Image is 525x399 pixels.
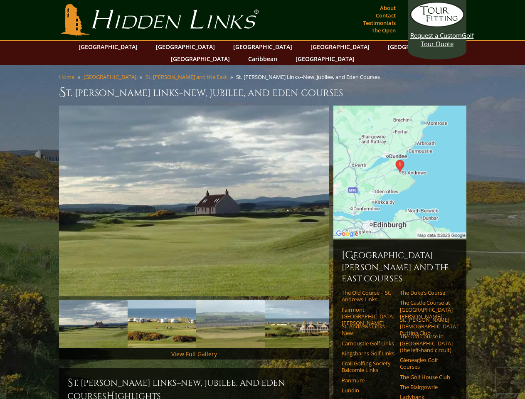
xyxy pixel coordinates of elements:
a: Kingsbarns Golf Links [342,350,394,357]
a: [GEOGRAPHIC_DATA] [152,41,219,53]
a: The Old Course in [GEOGRAPHIC_DATA] (the left-hand circuit) [400,333,453,353]
a: [GEOGRAPHIC_DATA] [229,41,296,53]
li: St. [PERSON_NAME] Links--New, Jubilee, and Eden Courses [236,73,383,81]
a: View Full Gallery [171,350,217,358]
a: About [378,2,398,14]
a: [GEOGRAPHIC_DATA] [306,41,374,53]
h6: [GEOGRAPHIC_DATA][PERSON_NAME] and the East Courses [342,249,458,284]
a: Contact [374,10,398,21]
a: St. Andrews Links–New [342,323,394,337]
a: Gleneagles Golf Courses [400,357,453,370]
a: Caribbean [244,53,281,65]
a: Testimonials [361,17,398,29]
a: St. [PERSON_NAME] and the East [145,73,227,81]
a: Lundin [342,387,394,394]
a: [GEOGRAPHIC_DATA] [384,41,451,53]
a: Panmure [342,377,394,384]
a: Home [59,73,74,81]
a: [GEOGRAPHIC_DATA] [84,73,136,81]
a: St. [PERSON_NAME] [DEMOGRAPHIC_DATA]’ Putting Club [400,316,453,337]
img: Google Map of Jubilee Course, St Andrews Links, St Andrews, United Kingdom [333,106,466,239]
a: Request a CustomGolf Tour Quote [410,2,464,48]
a: [GEOGRAPHIC_DATA] [291,53,359,65]
a: [GEOGRAPHIC_DATA] [167,53,234,65]
a: Fairmont [GEOGRAPHIC_DATA][PERSON_NAME] [342,306,394,327]
a: The Duke’s Course [400,289,453,296]
a: The Blairgowrie [400,384,453,390]
a: The Golf House Club [400,374,453,380]
a: The Old Course – St. Andrews Links [342,289,394,303]
a: Crail Golfing Society Balcomie Links [342,360,394,374]
a: [GEOGRAPHIC_DATA] [74,41,142,53]
span: Request a Custom [410,31,462,39]
a: The Open [370,25,398,36]
a: Carnoustie Golf Links [342,340,394,347]
h1: St. [PERSON_NAME] Links–New, Jubilee, and Eden Courses [59,84,466,101]
a: The Castle Course at [GEOGRAPHIC_DATA][PERSON_NAME] [400,299,453,320]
